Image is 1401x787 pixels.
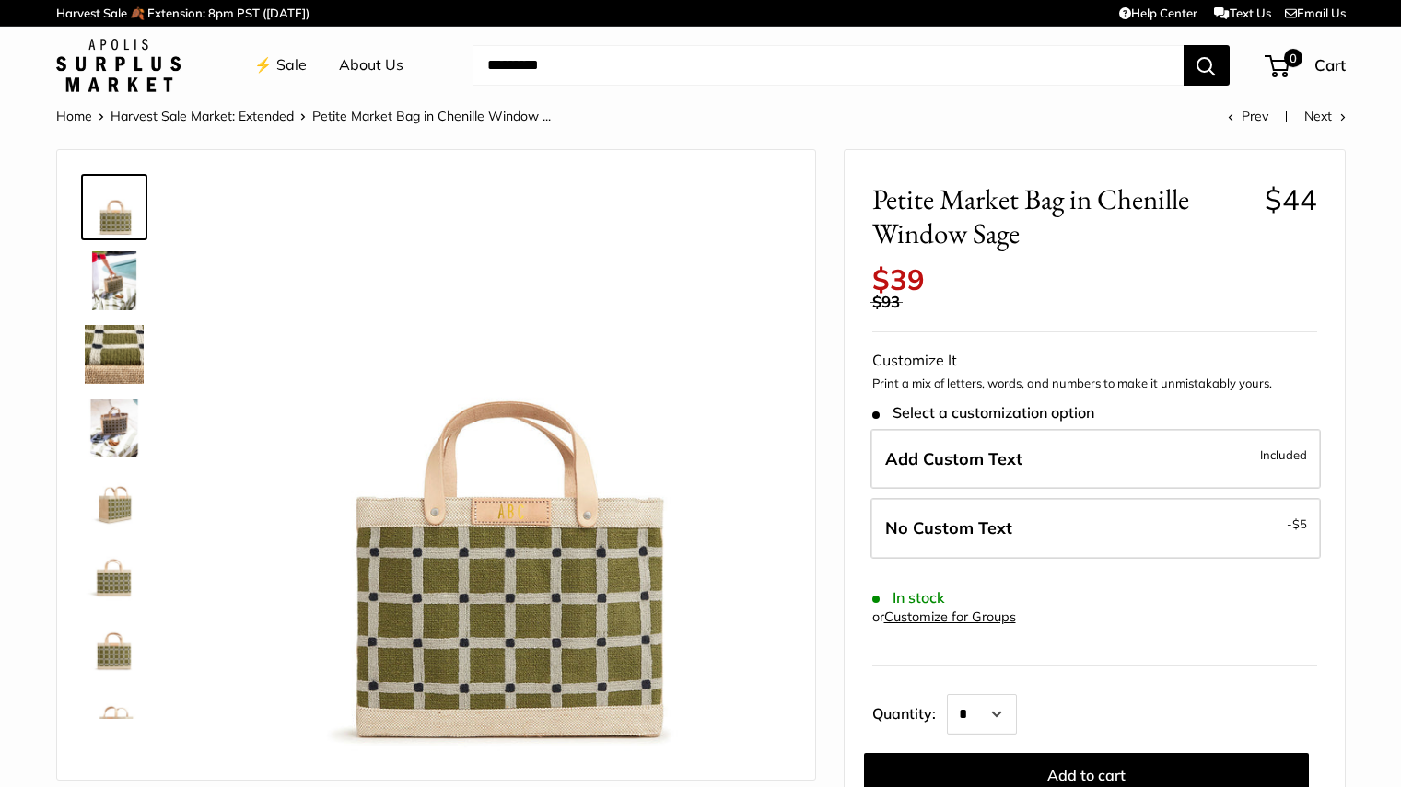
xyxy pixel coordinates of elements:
span: No Custom Text [885,517,1012,538]
a: Email Us [1285,6,1346,20]
img: Petite Market Bag in Chenille Window Sage [85,546,144,605]
label: Add Custom Text [870,429,1321,490]
nav: Breadcrumb [56,104,551,128]
a: 0 Cart [1267,51,1346,80]
input: Search... [473,45,1184,86]
img: Petite Market Bag in Chenille Window Sage [204,178,788,760]
a: Harvest Sale Market: Extended [111,108,294,124]
img: Petite Market Bag in Chenille Window Sage [85,472,144,531]
img: Apolis: Surplus Market [56,39,181,92]
span: Cart [1314,55,1346,75]
label: Leave Blank [870,498,1321,559]
button: Search [1184,45,1230,86]
div: Customize It [872,347,1317,375]
a: Prev [1228,108,1268,124]
a: Petite Market Bag in Chenille Window Sage [81,689,147,756]
a: Petite Market Bag in Chenille Window Sage [81,542,147,608]
p: Print a mix of letters, words, and numbers to make it unmistakably yours. [872,375,1317,393]
a: Help Center [1119,6,1197,20]
span: $39 [872,261,925,297]
a: Next [1304,108,1346,124]
span: In stock [872,589,945,607]
a: Petite Market Bag in Chenille Window Sage [81,321,147,388]
a: ⚡️ Sale [254,52,307,79]
span: $93 [872,292,900,311]
img: Petite Market Bag in Chenille Window Sage [85,693,144,752]
img: Petite Market Bag in Chenille Window Sage [85,178,144,237]
img: Petite Market Bag in Chenille Window Sage [85,399,144,457]
a: Petite Market Bag in Chenille Window Sage [81,174,147,240]
img: Petite Market Bag in Chenille Window Sage [85,619,144,678]
a: Petite Market Bag in Chenille Window Sage [81,248,147,314]
img: Petite Market Bag in Chenille Window Sage [85,325,144,384]
img: Petite Market Bag in Chenille Window Sage [85,251,144,310]
a: Petite Market Bag in Chenille Window Sage [81,395,147,461]
span: 0 [1283,49,1302,67]
span: Included [1260,444,1307,466]
span: $44 [1265,181,1317,217]
span: Petite Market Bag in Chenille Window Sage [872,182,1251,250]
a: Customize for Groups [884,608,1016,625]
a: About Us [339,52,403,79]
a: Text Us [1214,6,1270,20]
span: - [1287,513,1307,535]
a: Petite Market Bag in Chenille Window Sage [81,469,147,535]
span: Add Custom Text [885,448,1022,469]
span: $5 [1292,516,1307,531]
label: Quantity: [872,689,947,735]
a: Home [56,108,92,124]
span: Petite Market Bag in Chenille Window ... [312,108,551,124]
div: or [872,605,1016,630]
span: Select a customization option [872,404,1094,422]
a: Petite Market Bag in Chenille Window Sage [81,616,147,682]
